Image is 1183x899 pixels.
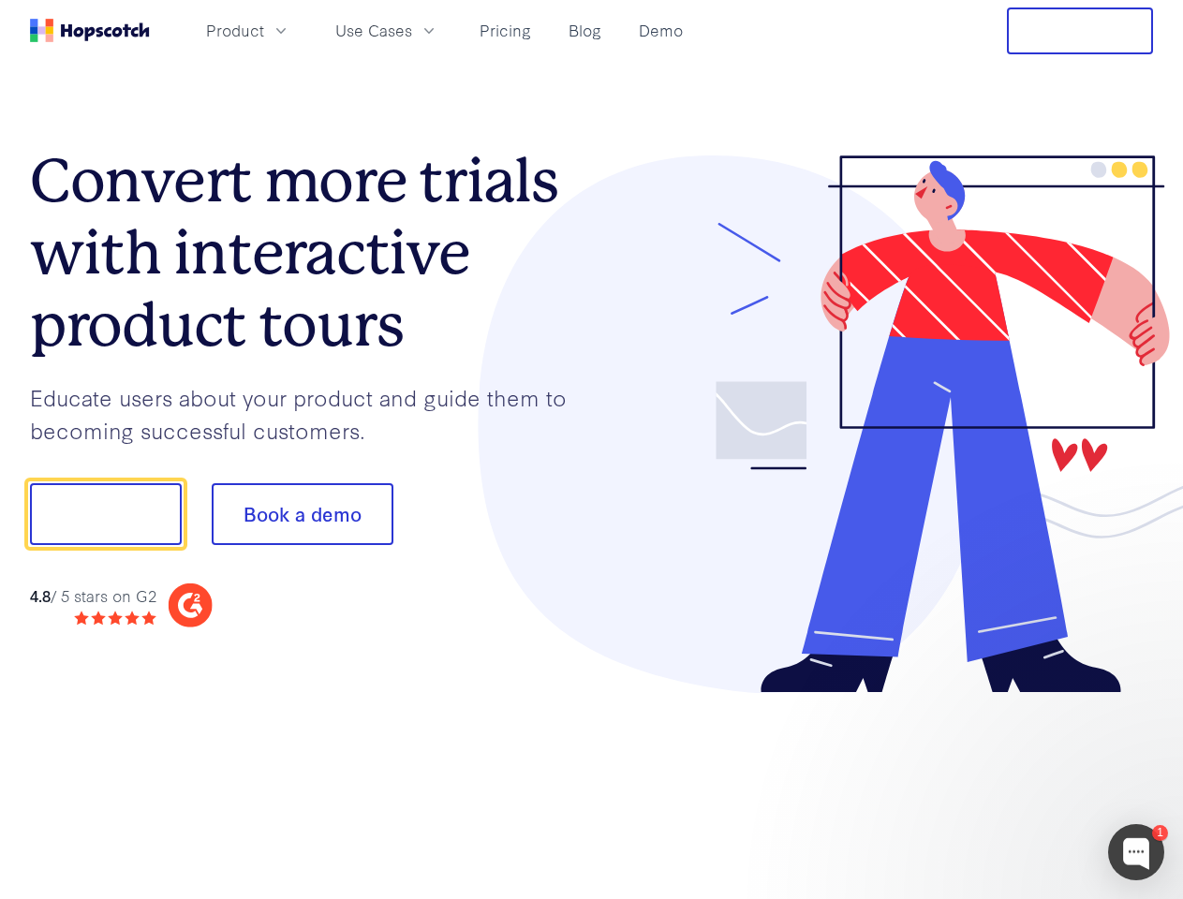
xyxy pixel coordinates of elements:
a: Home [30,19,150,42]
span: Product [206,19,264,42]
button: Book a demo [212,483,393,545]
button: Product [195,15,302,46]
button: Show me! [30,483,182,545]
h1: Convert more trials with interactive product tours [30,145,592,361]
a: Blog [561,15,609,46]
p: Educate users about your product and guide them to becoming successful customers. [30,381,592,446]
button: Free Trial [1007,7,1153,54]
a: Pricing [472,15,539,46]
div: / 5 stars on G2 [30,584,156,608]
div: 1 [1152,825,1168,841]
button: Use Cases [324,15,450,46]
span: Use Cases [335,19,412,42]
a: Demo [631,15,690,46]
strong: 4.8 [30,584,51,606]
